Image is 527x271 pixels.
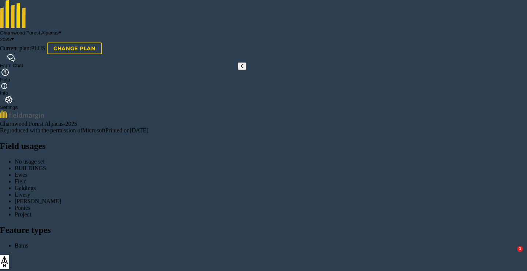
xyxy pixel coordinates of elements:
[47,43,102,54] a: Change plan
[15,211,527,218] div: Project
[502,246,520,264] iframe: Intercom live chat
[15,185,527,191] div: Geldings
[15,205,527,211] div: Ponies
[15,242,527,249] div: Barns
[15,165,527,172] div: BUILDINGS
[1,69,10,76] img: A question mark icon
[1,83,7,89] img: svg+xml;base64,PHN2ZyB4bWxucz0iaHR0cDovL3d3dy53My5vcmcvMjAwMC9zdmciIHdpZHRoPSIxNyIgaGVpZ2h0PSIxNy...
[105,127,149,133] span: Printed on [DATE]
[15,191,527,198] div: Livery
[4,96,13,103] img: A cog icon
[15,178,527,185] div: Field
[15,172,527,178] div: Ewes
[7,54,16,62] img: Two speech bubbles overlapping with the left bubble in the forefront
[15,198,527,205] div: [PERSON_NAME]
[15,158,527,165] div: No usage set
[517,246,523,252] span: 1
